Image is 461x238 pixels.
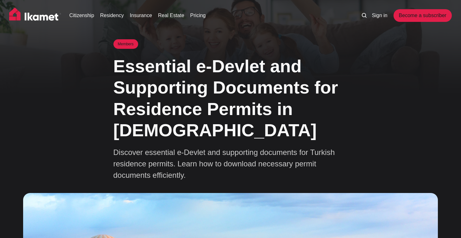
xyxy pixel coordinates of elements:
[130,12,152,19] a: Insurance
[113,39,138,49] small: Members
[190,12,206,19] a: Pricing
[100,12,124,19] a: Residency
[113,55,348,141] h1: Essential e-Devlet and Supporting Documents for Residence Permits in [DEMOGRAPHIC_DATA]
[372,12,387,19] a: Sign in
[113,147,335,181] p: Discover essential e-Devlet and supporting documents for Turkish residence permits. Learn how to ...
[9,8,61,23] img: Ikamet home
[394,9,452,22] a: Become a subscriber
[69,12,94,19] a: Citizenship
[158,12,184,19] a: Real Estate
